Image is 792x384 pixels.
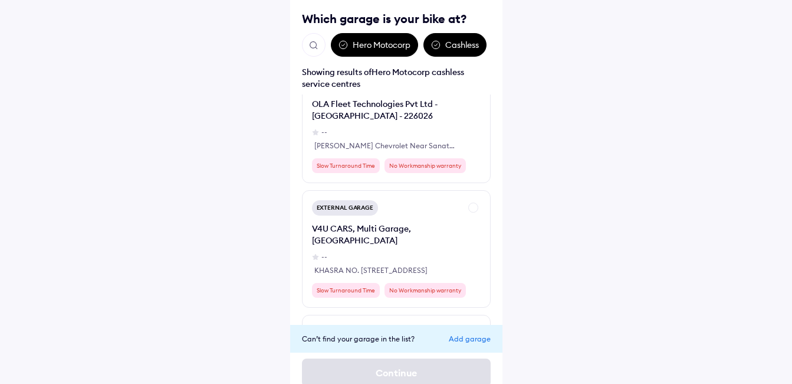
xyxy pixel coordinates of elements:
[449,334,491,343] div: Add garage
[312,223,461,246] div: V4U CARS, Multi Garage, [GEOGRAPHIC_DATA]
[385,283,466,298] div: No Workmanship warranty
[312,129,319,136] img: star-grey.svg
[321,127,327,138] div: --
[423,33,487,57] div: Cashless
[302,11,491,27] div: Which garage is your bike at?
[314,265,458,276] div: KHASRA NO. [STREET_ADDRESS]
[312,200,379,216] div: External Garage
[385,158,466,173] div: No Workmanship warranty
[314,141,458,151] div: [PERSON_NAME] Chevrolet Near Sanatan cold storage, [GEOGRAPHIC_DATA]
[302,334,415,343] span: Can’t find your garage in the list?
[312,283,380,298] div: Slow Turnaround Time
[302,66,491,90] div: Showing results of Hero Motocorp cashless service centres
[312,98,461,122] div: OLA Fleet Technologies Pvt Ltd - [GEOGRAPHIC_DATA] - 226026
[312,158,380,173] div: Slow Turnaround Time
[331,33,418,57] div: Hero Motocorp
[302,33,326,57] button: Open search
[312,253,319,261] img: star-grey.svg
[308,40,319,51] img: search.svg
[321,252,327,262] div: --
